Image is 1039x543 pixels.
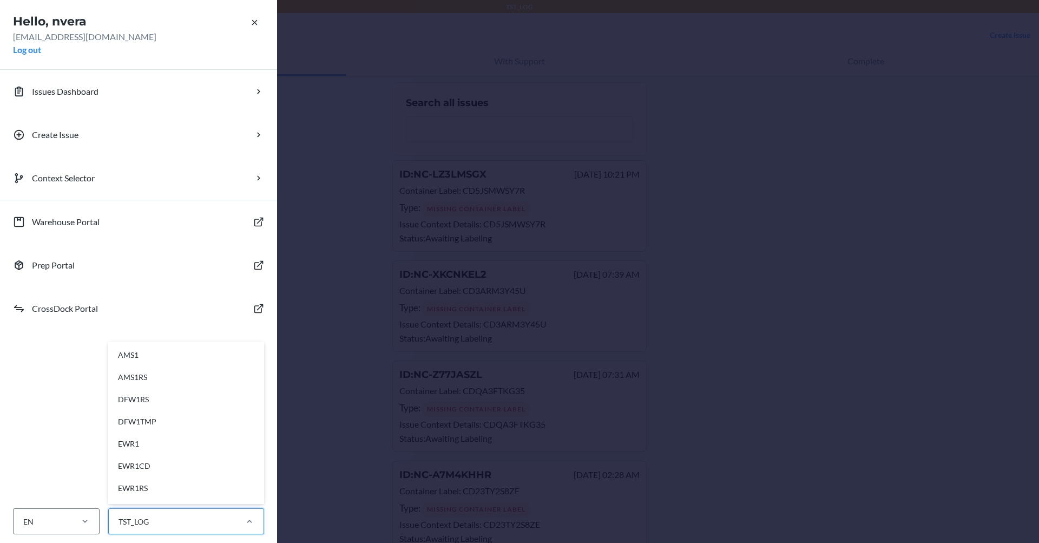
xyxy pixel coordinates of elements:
div: EWR1CD [117,455,262,477]
p: Create Issue [32,128,78,141]
input: TST_LOGAMS1AMS1RSDFW1RSDFW1TMPEWR1EWR1CDEWR1RSHUB_ATLHUB_DFWHUB_FONHUB_ORD [117,516,119,527]
input: EN [22,516,23,527]
div: AMS1RS [117,366,262,388]
div: TST_LOG [119,516,149,527]
h2: Hello, nvera [13,13,264,30]
button: Log out [13,43,41,56]
div: DFW1RS [117,388,262,410]
div: EN [23,516,34,527]
div: EWR1RS [117,477,262,499]
p: Prep Portal [32,259,75,272]
p: CrossDock Portal [32,302,98,315]
div: DFW1TMP [117,410,262,433]
div: EWR1 [117,433,262,455]
p: [EMAIL_ADDRESS][DOMAIN_NAME] [13,30,264,43]
p: Issues Dashboard [32,85,98,98]
p: Warehouse Portal [32,215,100,228]
div: HUB_ATL [117,499,262,521]
p: Context Selector [32,172,95,185]
div: AMS1 [117,344,262,366]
